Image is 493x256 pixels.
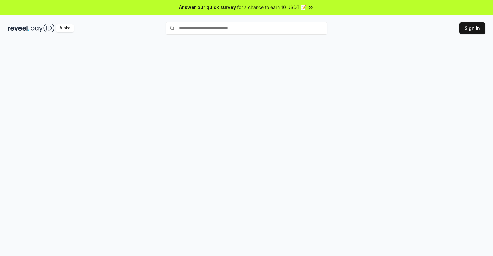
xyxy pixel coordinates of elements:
[8,24,29,32] img: reveel_dark
[56,24,74,32] div: Alpha
[237,4,306,11] span: for a chance to earn 10 USDT 📝
[179,4,236,11] span: Answer our quick survey
[31,24,55,32] img: pay_id
[459,22,485,34] button: Sign In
